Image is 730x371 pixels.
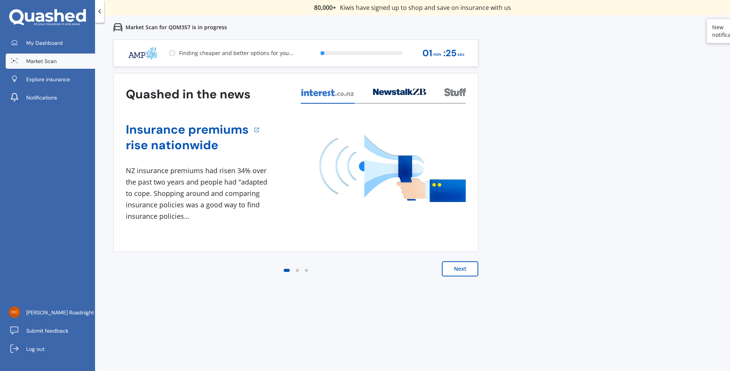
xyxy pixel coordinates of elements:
a: Insurance premiums [126,122,249,137]
a: My Dashboard [6,35,95,51]
div: NZ insurance premiums had risen 34% over the past two years and people had "adapted to cope. Shop... [126,165,270,222]
img: b9f8a985a0c4552cce29b5d497465f1f [9,306,20,318]
span: Log out [26,345,44,353]
a: Submit feedback [6,323,95,338]
span: Notifications [26,94,57,101]
span: : 25 [443,48,457,58]
a: [PERSON_NAME] Roadnight [6,305,95,320]
span: min [433,49,441,60]
span: sec [457,49,465,60]
span: Explore insurance [26,76,70,83]
span: [PERSON_NAME] Roadnight [26,309,94,316]
img: media image [319,135,466,202]
h3: Quashed in the news [126,87,251,102]
button: Next [442,261,478,276]
a: Explore insurance [6,72,95,87]
a: Log out [6,341,95,357]
span: 01 [422,48,432,58]
p: Finding cheaper and better options for you... [179,49,293,57]
span: My Dashboard [26,39,63,47]
a: rise nationwide [126,137,249,153]
a: Notifications [6,90,95,105]
span: Submit feedback [26,327,68,335]
span: Market Scan [26,57,57,65]
img: car.f15378c7a67c060ca3f3.svg [113,23,122,32]
p: Market Scan for QDM357 is in progress [125,24,227,31]
a: Market Scan [6,54,95,69]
